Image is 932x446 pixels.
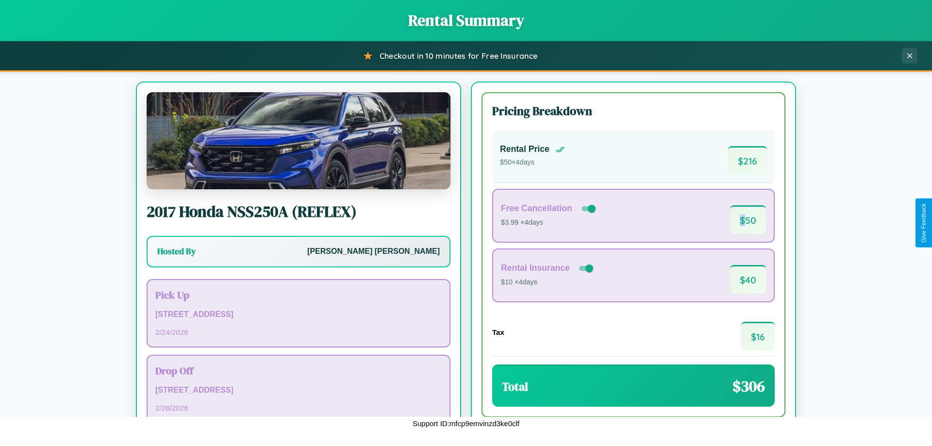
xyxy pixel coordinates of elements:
p: [STREET_ADDRESS] [155,383,442,397]
h3: Pick Up [155,288,442,302]
h3: Total [502,379,528,395]
span: $ 16 [741,322,775,350]
span: $ 306 [732,376,765,397]
p: Support ID: mfcp9emvinzd3ke0clf [413,417,519,430]
h3: Drop Off [155,363,442,378]
h3: Hosted By [157,246,196,257]
span: $ 216 [728,146,767,175]
p: [STREET_ADDRESS] [155,308,442,322]
h3: Pricing Breakdown [492,103,775,119]
span: $ 40 [730,265,766,294]
h4: Free Cancellation [501,203,572,214]
h4: Rental Insurance [501,263,570,273]
p: $3.99 × 4 days [501,216,598,229]
h2: 2017 Honda NSS250A (REFLEX) [147,201,450,222]
p: 2 / 24 / 2026 [155,326,442,339]
p: 2 / 28 / 2026 [155,401,442,414]
span: Checkout in 10 minutes for Free Insurance [380,51,537,61]
img: Honda NSS250A (REFLEX) [147,92,450,189]
p: [PERSON_NAME] [PERSON_NAME] [307,245,440,259]
h4: Rental Price [500,144,549,154]
h4: Tax [492,328,504,336]
span: $ 50 [730,205,766,234]
p: $ 50 × 4 days [500,156,565,169]
p: $10 × 4 days [501,276,595,289]
h1: Rental Summary [10,10,922,31]
div: Give Feedback [920,203,927,243]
